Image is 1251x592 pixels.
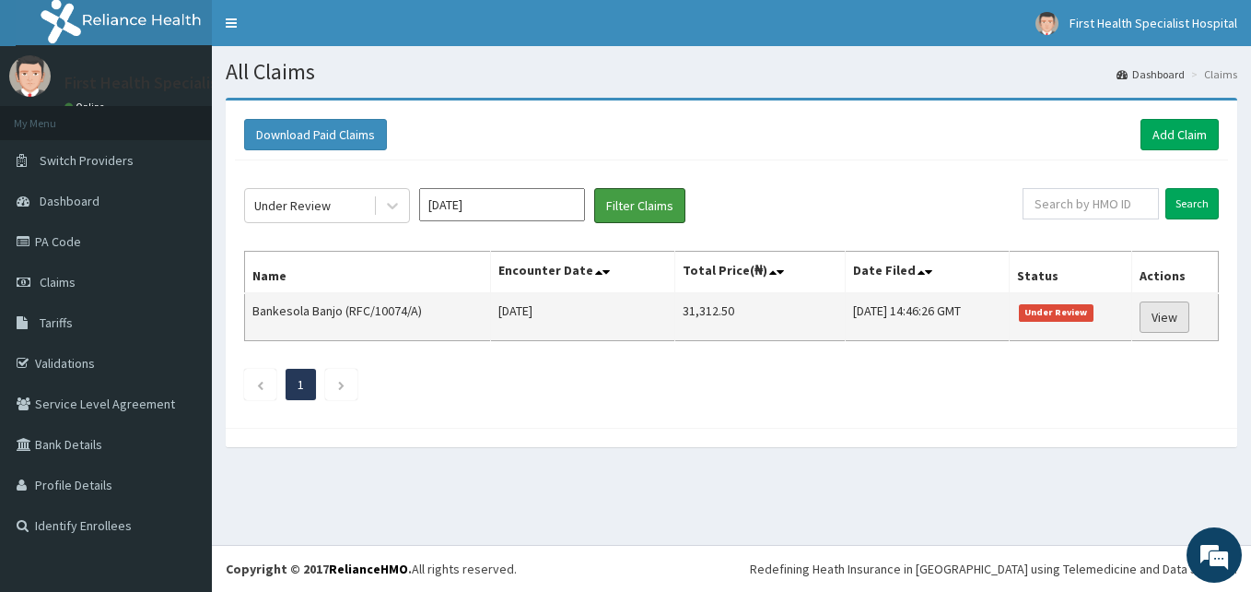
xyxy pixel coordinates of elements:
[491,252,675,294] th: Encounter Date
[298,376,304,393] a: Page 1 is your current page
[845,293,1009,341] td: [DATE] 14:46:26 GMT
[1117,66,1185,82] a: Dashboard
[1140,302,1189,333] a: View
[9,396,351,460] textarea: Type your message and hit 'Enter'
[302,9,346,53] div: Minimize live chat window
[1165,188,1219,219] input: Search
[1070,15,1237,31] span: First Health Specialist Hospital
[594,188,685,223] button: Filter Claims
[419,188,585,221] input: Select Month and Year
[674,293,845,341] td: 31,312.50
[254,196,331,215] div: Under Review
[40,193,99,209] span: Dashboard
[40,274,76,290] span: Claims
[245,252,491,294] th: Name
[96,103,310,127] div: Chat with us now
[674,252,845,294] th: Total Price(₦)
[107,178,254,364] span: We're online!
[244,119,387,150] button: Download Paid Claims
[256,376,264,393] a: Previous page
[1187,66,1237,82] li: Claims
[1035,12,1058,35] img: User Image
[1010,252,1131,294] th: Status
[226,60,1237,84] h1: All Claims
[34,92,75,138] img: d_794563401_company_1708531726252_794563401
[337,376,345,393] a: Next page
[64,75,289,91] p: First Health Specialist Hospital
[40,314,73,331] span: Tariffs
[245,293,491,341] td: Bankesola Banjo (RFC/10074/A)
[1019,304,1093,321] span: Under Review
[226,561,412,577] strong: Copyright © 2017 .
[9,55,51,97] img: User Image
[212,545,1251,592] footer: All rights reserved.
[750,560,1237,578] div: Redefining Heath Insurance in [GEOGRAPHIC_DATA] using Telemedicine and Data Science!
[845,252,1009,294] th: Date Filed
[329,561,408,577] a: RelianceHMO
[491,293,675,341] td: [DATE]
[1140,119,1219,150] a: Add Claim
[64,101,109,113] a: Online
[1023,188,1159,219] input: Search by HMO ID
[1131,252,1218,294] th: Actions
[40,152,134,169] span: Switch Providers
